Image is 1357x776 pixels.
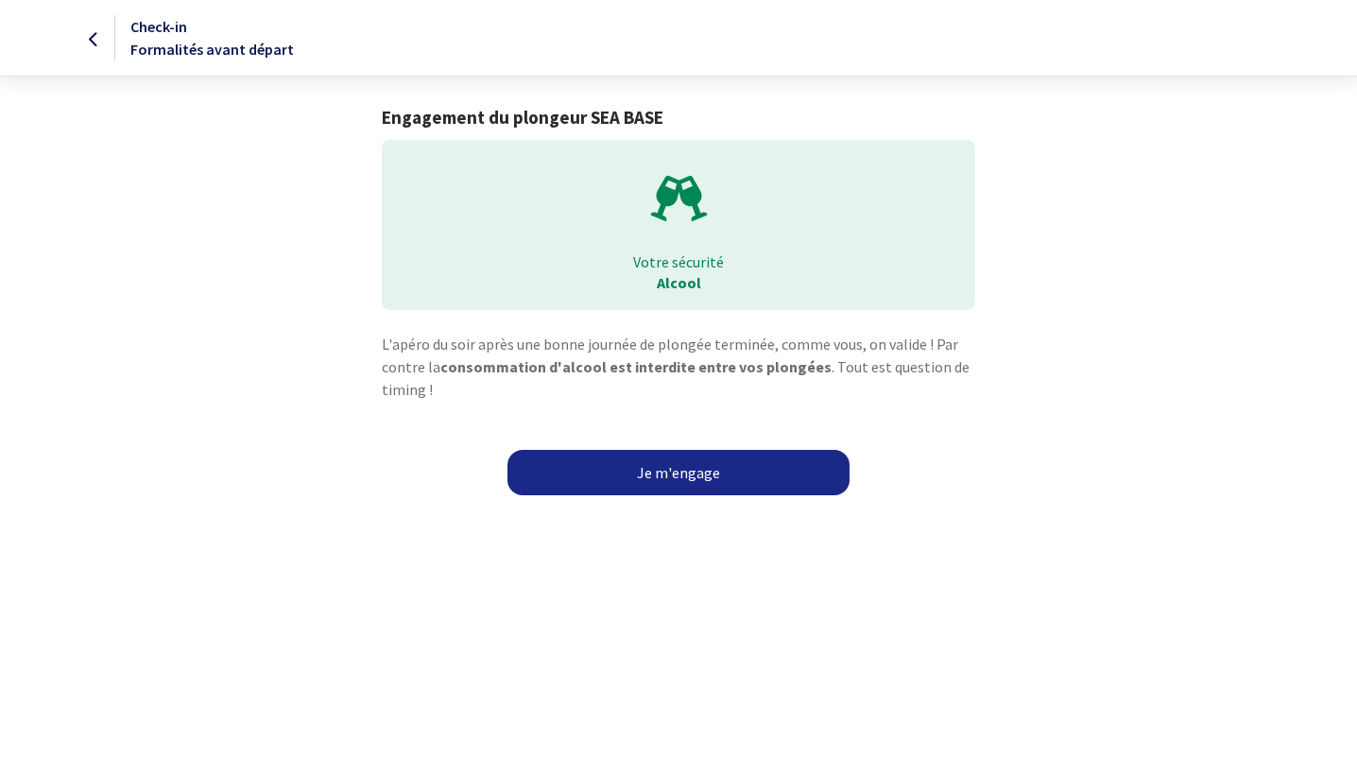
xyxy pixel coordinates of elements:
h1: Engagement du plongeur SEA BASE [382,107,974,129]
span: Check-in Formalités avant départ [130,17,294,59]
p: L'apéro du soir après une bonne journée de plongée terminée, comme vous, on valide ! Par contre l... [382,333,974,401]
a: Je m'engage [507,450,850,495]
strong: consommation d'alcool est interdite entre vos plongées [440,357,832,376]
strong: Alcool [657,273,701,292]
p: Votre sécurité [395,251,961,272]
